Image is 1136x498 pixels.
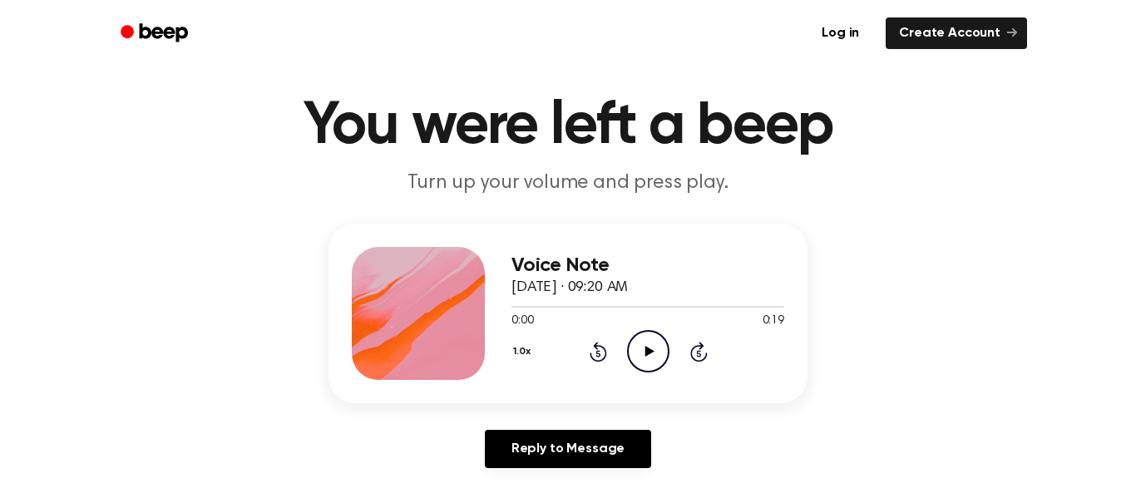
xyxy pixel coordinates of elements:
[511,313,533,330] span: 0:00
[249,170,887,197] p: Turn up your volume and press play.
[511,254,784,277] h3: Voice Note
[485,430,651,468] a: Reply to Message
[805,14,876,52] a: Log in
[763,313,784,330] span: 0:19
[511,338,536,366] button: 1.0x
[109,17,203,50] a: Beep
[511,280,628,295] span: [DATE] · 09:20 AM
[886,17,1027,49] a: Create Account
[142,96,994,156] h1: You were left a beep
